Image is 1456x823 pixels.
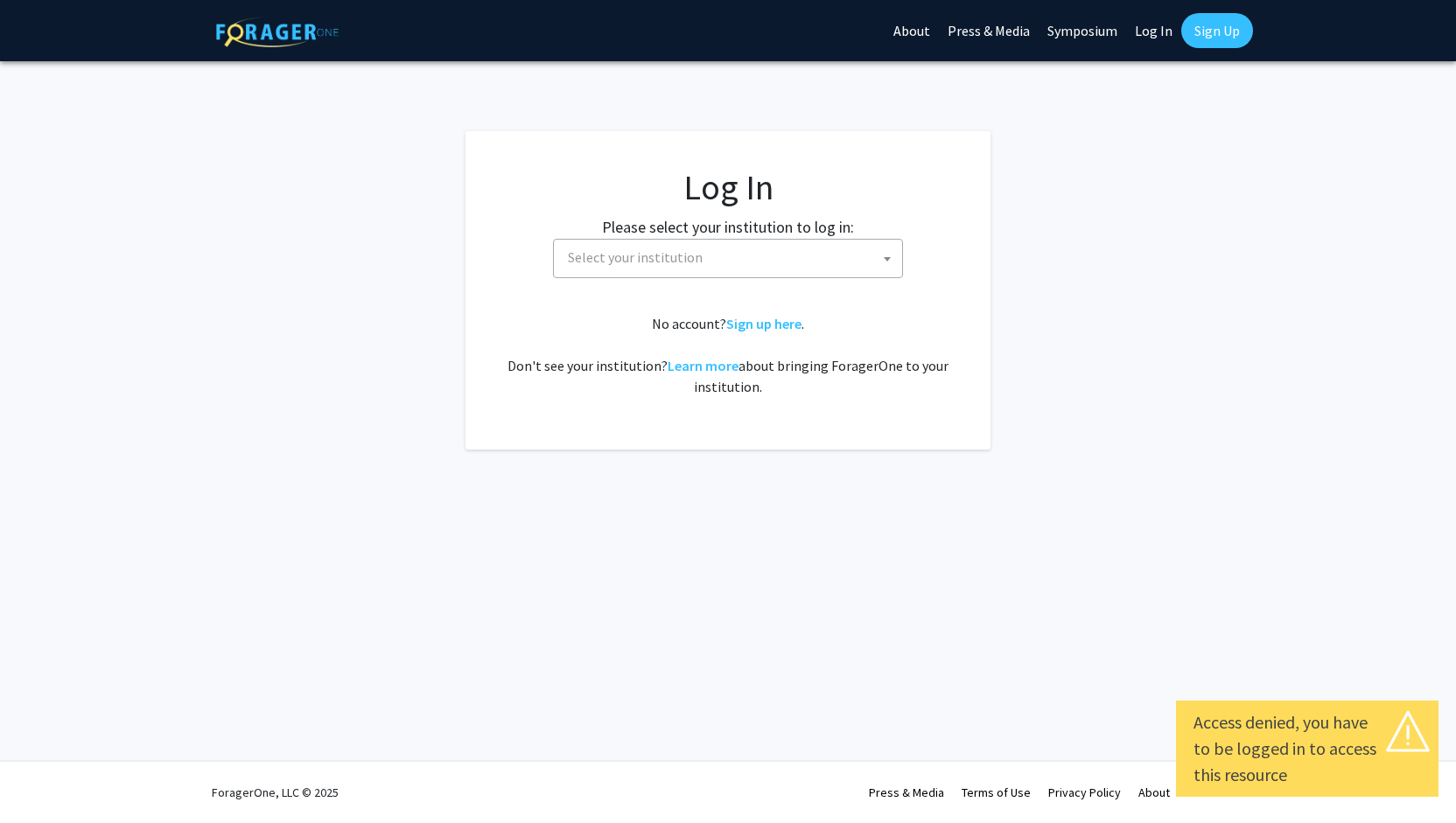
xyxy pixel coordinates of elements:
label: Please select your institution to log in: [602,215,854,239]
a: Sign up here [726,315,801,332]
a: About [1138,785,1170,800]
img: ForagerOne Logo [216,17,339,47]
span: Select your institution [561,240,902,275]
span: Select your institution [568,248,703,266]
span: Select your institution [553,239,903,278]
a: Press & Media [869,785,944,800]
div: No account? . Don't see your institution? about bringing ForagerOne to your institution. [500,313,955,397]
div: ForagerOne, LLC © 2025 [212,762,339,823]
div: Access denied, you have to be logged in to access this resource [1193,709,1421,788]
a: Sign Up [1181,13,1253,48]
a: Learn more about bringing ForagerOne to your institution [668,357,738,374]
a: Terms of Use [962,785,1031,800]
a: Privacy Policy [1048,785,1121,800]
h1: Log In [500,166,955,208]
